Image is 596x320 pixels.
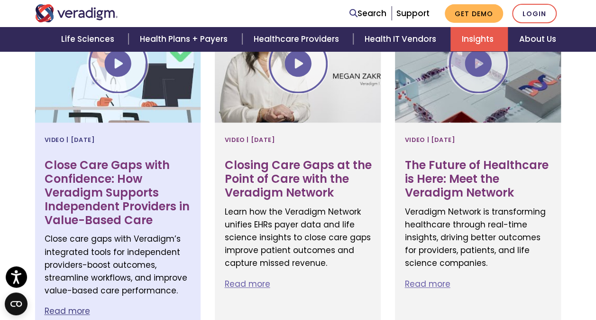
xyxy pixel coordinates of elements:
[224,206,371,270] p: Learn how the Veradigm Network unifies EHRs payer data and life science insights to close care ga...
[445,4,503,23] a: Get Demo
[45,233,192,297] p: Close care gaps with Veradigm’s integrated tools for independent providers-boost outcomes, stream...
[224,278,270,290] a: Read more
[414,252,585,309] iframe: Drift Chat Widget
[450,27,508,51] a: Insights
[50,27,128,51] a: Life Sciences
[512,4,557,23] a: Login
[45,305,90,317] a: Read more
[242,27,353,51] a: Healthcare Providers
[404,206,551,270] p: Veradigm Network is transforming healthcare through real-time insights, driving better outcomes f...
[35,4,118,22] img: Veradigm logo
[128,27,242,51] a: Health Plans + Payers
[404,278,450,290] a: Read more
[224,159,371,199] h3: Closing Care Gaps at the Point of Care with the Veradigm Network
[396,8,430,19] a: Support
[404,159,551,199] h3: The Future of Healthcare is Here: Meet the Veradigm Network
[353,27,450,51] a: Health IT Vendors
[349,7,386,20] a: Search
[508,27,568,51] a: About Us
[224,132,275,147] span: Video | [DATE]
[5,292,28,315] button: Open CMP widget
[404,132,455,147] span: Video | [DATE]
[45,132,95,147] span: Video | [DATE]
[45,159,192,227] h3: Close Care Gaps with Confidence: How Veradigm Supports Independent Providers in Value-Based Care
